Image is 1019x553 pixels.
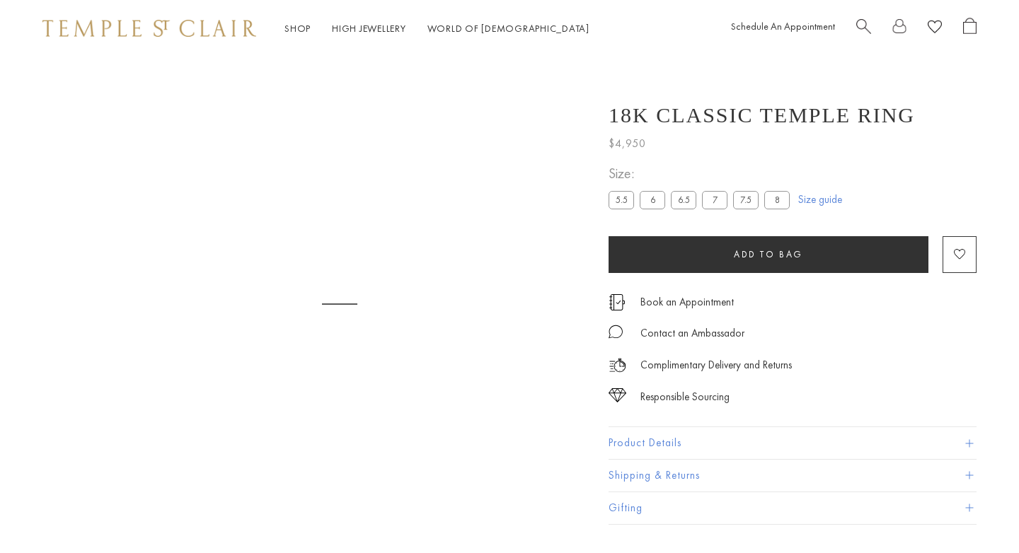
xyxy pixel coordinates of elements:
button: Add to bag [609,236,928,273]
label: 7.5 [733,191,759,209]
img: icon_sourcing.svg [609,388,626,402]
div: Contact an Ambassador [640,325,744,342]
img: icon_delivery.svg [609,356,626,374]
span: $4,950 [609,134,646,153]
a: Book an Appointment [640,294,734,310]
a: ShopShop [284,22,311,35]
a: High JewelleryHigh Jewellery [332,22,406,35]
a: Open Shopping Bag [963,18,977,40]
label: 8 [764,191,790,209]
a: View Wishlist [928,18,942,40]
span: Size: [609,162,795,185]
p: Complimentary Delivery and Returns [640,356,792,374]
button: Shipping & Returns [609,460,977,491]
a: Schedule An Appointment [731,20,835,33]
span: Add to bag [734,248,803,260]
a: Search [856,18,871,40]
h1: 18K Classic Temple Ring [609,103,915,127]
label: 6.5 [671,191,696,209]
img: icon_appointment.svg [609,294,626,310]
button: Gifting [609,492,977,524]
img: Temple St. Clair [42,20,256,37]
a: Size guide [798,192,842,206]
nav: Main navigation [284,20,589,37]
img: MessageIcon-01_2.svg [609,325,623,339]
button: Product Details [609,427,977,459]
a: World of [DEMOGRAPHIC_DATA]World of [DEMOGRAPHIC_DATA] [427,22,589,35]
div: Responsible Sourcing [640,388,730,406]
label: 6 [640,191,665,209]
label: 5.5 [609,191,634,209]
label: 7 [702,191,727,209]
